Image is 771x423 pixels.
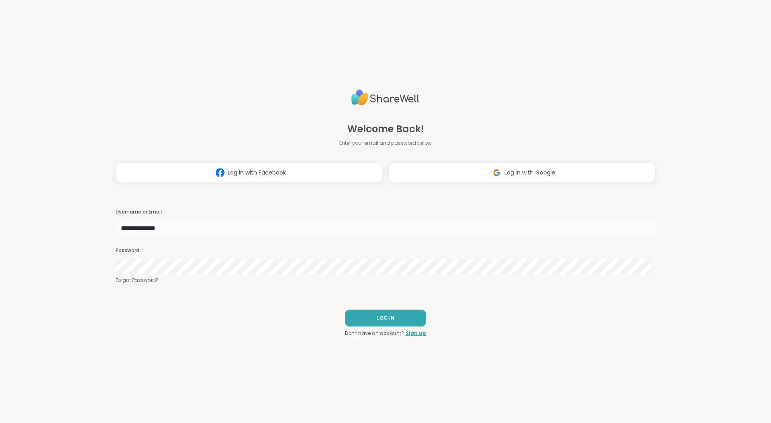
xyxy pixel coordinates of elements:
span: Welcome Back! [347,122,424,136]
span: Enter your email and password below [339,140,432,147]
span: Don't have an account? [345,330,404,337]
img: ShareWell Logo [351,86,420,109]
a: Forgot Password? [116,277,655,284]
img: ShareWell Logomark [212,165,228,180]
button: Log in with Google [389,163,655,183]
span: LOG IN [377,314,394,322]
h3: Username or Email [116,209,655,216]
span: Log in with Facebook [228,168,286,177]
img: ShareWell Logomark [489,165,504,180]
h3: Password [116,247,655,254]
button: Log in with Facebook [116,163,382,183]
button: LOG IN [345,310,426,326]
span: Log in with Google [504,168,555,177]
a: Sign up [406,330,426,337]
